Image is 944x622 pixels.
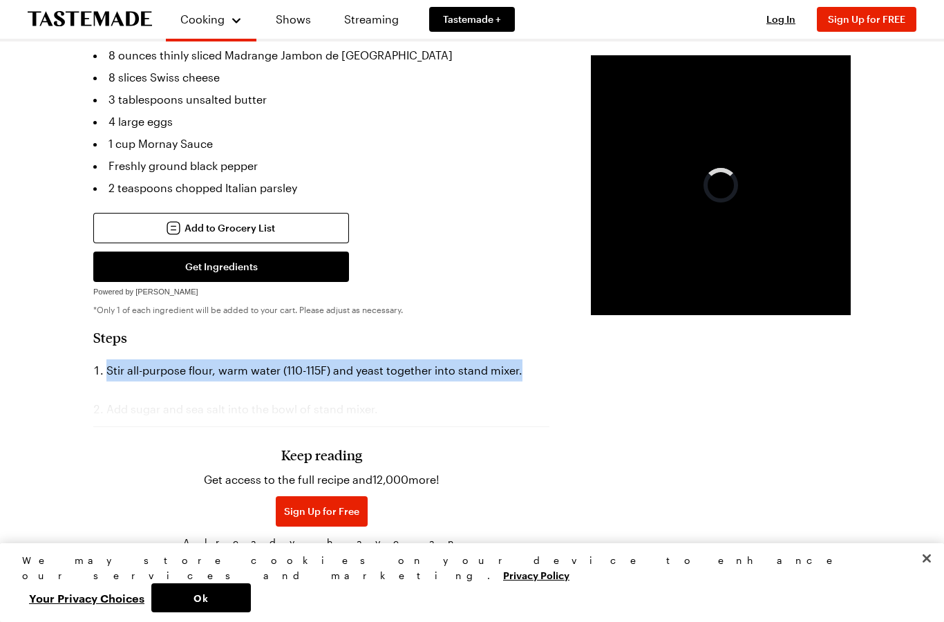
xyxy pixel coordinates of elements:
[93,133,549,155] li: 1 cup Mornay Sauce
[185,221,275,235] span: Add to Grocery List
[93,252,349,282] button: Get Ingredients
[284,505,359,518] span: Sign Up for Free
[429,7,515,32] a: Tastemade +
[828,13,905,25] span: Sign Up for FREE
[591,55,851,315] video-js: Video Player
[753,12,809,26] button: Log In
[93,177,549,199] li: 2 teaspoons chopped Italian parsley
[22,553,910,583] div: We may store cookies on your device to enhance our services and marketing.
[93,44,549,66] li: 8 ounces thinly sliced Madrange Jambon de [GEOGRAPHIC_DATA]
[93,288,198,296] span: Powered by [PERSON_NAME]
[503,568,569,581] a: More information about your privacy, opens in a new tab
[93,88,549,111] li: 3 tablespoons unsalted butter
[93,329,549,346] h2: Steps
[281,446,362,463] h3: Keep reading
[22,583,151,612] button: Your Privacy Choices
[93,66,549,88] li: 8 slices Swiss cheese
[204,471,440,488] p: Get access to the full recipe and 12,000 more!
[443,12,501,26] span: Tastemade +
[93,283,198,296] a: Powered by [PERSON_NAME]
[180,12,225,26] span: Cooking
[93,111,549,133] li: 4 large eggs
[766,13,795,25] span: Log In
[180,6,243,33] button: Cooking
[151,583,251,612] button: Ok
[28,12,152,28] a: To Tastemade Home Page
[93,359,549,381] li: Stir all-purpose flour, warm water (110-115F) and yeast together into stand mixer.
[93,155,549,177] li: Freshly ground black pepper
[93,304,549,315] p: *Only 1 of each ingredient will be added to your cart. Please adjust as necessary.
[912,543,942,574] button: Close
[22,553,910,612] div: Privacy
[93,213,349,243] button: Add to Grocery List
[183,535,460,565] span: Already have an account?
[276,496,368,527] button: Sign Up for Free
[817,7,916,32] button: Sign Up for FREE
